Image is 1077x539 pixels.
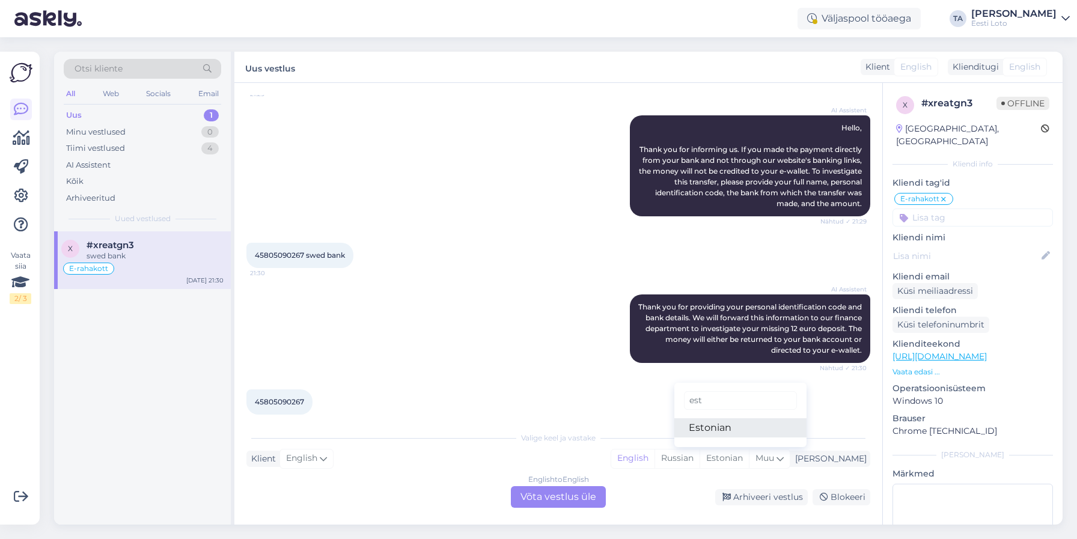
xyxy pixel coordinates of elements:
div: swed bank [87,251,224,261]
label: Uus vestlus [245,59,295,75]
div: 1 [204,109,219,121]
div: Tiimi vestlused [66,142,125,154]
span: 21:30 [250,269,295,278]
span: Offline [996,97,1049,110]
p: Märkmed [892,467,1053,480]
p: Brauser [892,412,1053,425]
div: English [611,449,654,467]
div: Estonian [700,449,749,467]
p: Operatsioonisüsteem [892,382,1053,395]
span: x [68,244,73,253]
div: Socials [144,86,173,102]
div: # xreatgn3 [921,96,996,111]
div: 2 / 3 [10,293,31,304]
p: Chrome [TECHNICAL_ID] [892,425,1053,437]
div: [PERSON_NAME] [971,9,1057,19]
p: Windows 10 [892,395,1053,407]
div: Küsi telefoninumbrit [892,317,989,333]
div: Arhiveeritud [66,192,115,204]
div: Web [100,86,121,102]
div: Klient [861,61,890,73]
p: Kliendi telefon [892,304,1053,317]
div: Uus [66,109,82,121]
p: Vaata edasi ... [892,367,1053,377]
div: 4 [201,142,219,154]
span: #xreatgn3 [87,240,134,251]
div: Klienditugi [948,61,999,73]
div: 0 [201,126,219,138]
span: English [900,61,932,73]
div: [GEOGRAPHIC_DATA], [GEOGRAPHIC_DATA] [896,123,1041,148]
span: AI Assistent [822,106,867,115]
img: Askly Logo [10,61,32,84]
p: Kliendi email [892,270,1053,283]
div: AI Assistent [66,159,111,171]
input: Kirjuta, millist tag'i otsid [684,391,797,410]
span: 45805090267 [255,397,304,406]
span: Thank you for providing your personal identification code and bank details. We will forward this ... [638,302,864,355]
a: [PERSON_NAME]Eesti Loto [971,9,1070,28]
div: [PERSON_NAME] [892,449,1053,460]
span: 45805090267 swed bank [255,251,345,260]
span: AI Assistent [822,285,867,294]
div: Blokeeri [813,489,870,505]
input: Lisa tag [892,209,1053,227]
div: Kliendi info [892,159,1053,169]
span: Otsi kliente [75,62,123,75]
p: Kliendi tag'id [892,177,1053,189]
div: TA [950,10,966,27]
span: E-rahakott [900,195,939,203]
div: Kõik [66,175,84,187]
div: English to English [528,474,589,485]
span: Muu [755,452,774,463]
div: Russian [654,449,700,467]
div: Valige keel ja vastake [246,433,870,443]
a: Estonian [674,418,807,437]
div: All [64,86,78,102]
div: Email [196,86,221,102]
div: Minu vestlused [66,126,126,138]
div: Küsi meiliaadressi [892,283,978,299]
span: English [1009,61,1040,73]
a: [URL][DOMAIN_NAME] [892,351,987,362]
span: English [286,452,317,465]
span: x [903,100,908,109]
span: Nähtud ✓ 21:29 [820,217,867,226]
div: [DATE] 21:30 [186,276,224,285]
div: Klient [246,452,276,465]
div: Eesti Loto [971,19,1057,28]
p: Klienditeekond [892,338,1053,350]
span: Nähtud ✓ 21:30 [820,364,867,373]
div: Väljaspool tööaega [798,8,921,29]
div: Arhiveeri vestlus [715,489,808,505]
span: Uued vestlused [115,213,171,224]
p: Kliendi nimi [892,231,1053,244]
span: E-rahakott [69,265,108,272]
div: [PERSON_NAME] [790,452,867,465]
div: Vaata siia [10,250,31,304]
div: Võta vestlus üle [511,486,606,508]
input: Lisa nimi [893,249,1039,263]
